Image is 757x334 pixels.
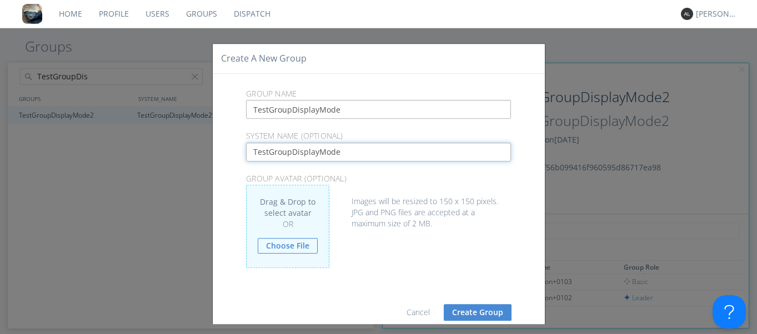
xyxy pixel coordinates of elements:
div: [PERSON_NAME] [696,8,738,19]
p: System Name (optional) [238,130,519,142]
img: 373638.png [681,8,693,20]
p: Group Name [238,88,519,100]
a: Choose File [258,238,318,254]
img: 8ff700cf5bab4eb8a436322861af2272 [22,4,42,24]
input: Enter System Name [246,143,511,161]
div: Images will be resized to 150 x 150 pixels. JPG and PNG files are accepted at a maximum size of 2... [246,185,511,229]
button: Create Group [444,304,512,321]
h4: Create a New Group [221,52,307,65]
a: Cancel [407,307,430,317]
p: Group Avatar (optional) [238,173,519,185]
div: Drag & Drop to select avatar [246,185,329,268]
input: Enter Group Name [246,100,511,119]
div: OR [258,219,318,230]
